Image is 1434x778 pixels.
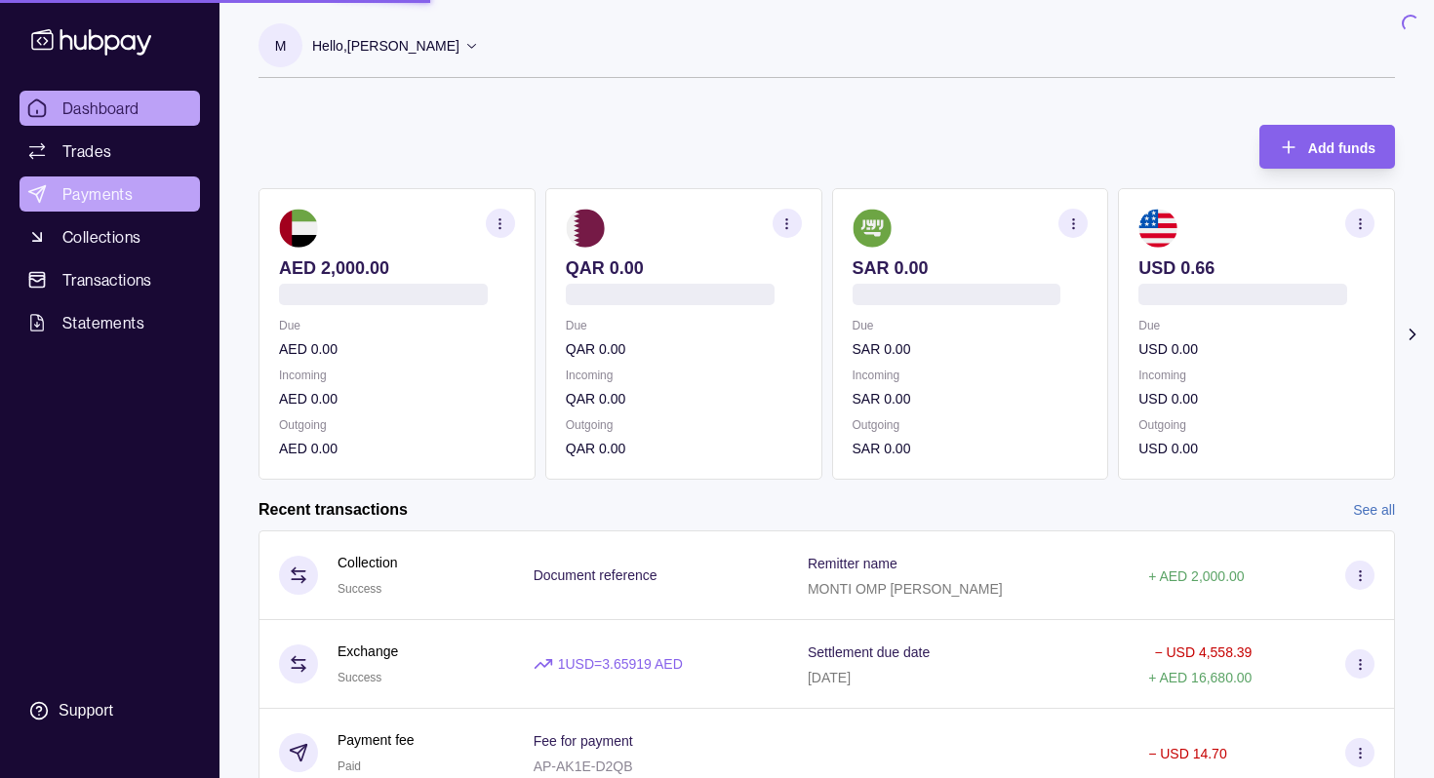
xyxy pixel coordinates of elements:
p: Outgoing [279,414,515,436]
a: Dashboard [20,91,200,126]
span: Paid [338,759,361,773]
p: Outgoing [853,414,1089,436]
img: us [1138,209,1177,248]
p: AED 0.00 [279,388,515,409]
img: qa [566,209,605,248]
p: Due [853,315,1089,336]
a: Statements [20,305,200,340]
p: AED 0.00 [279,438,515,459]
a: Collections [20,219,200,254]
p: Exchange [338,641,398,662]
p: QAR 0.00 [566,338,802,360]
h2: Recent transactions [259,499,408,521]
p: QAR 0.00 [566,388,802,409]
p: SAR 0.00 [853,338,1089,360]
p: Hello, [PERSON_NAME] [312,35,459,57]
span: Success [338,671,381,684]
p: MONTI OMP [PERSON_NAME] [808,581,1003,597]
p: Settlement due date [808,644,930,660]
a: Support [20,690,200,731]
p: − USD 14.70 [1148,746,1227,761]
p: Fee for payment [534,733,633,749]
p: AP-AK1E-D2QB [534,759,633,774]
p: SAR 0.00 [853,257,1089,279]
a: Payments [20,176,200,212]
p: Incoming [566,365,802,386]
p: M [275,35,287,57]
p: QAR 0.00 [566,438,802,459]
p: USD 0.00 [1138,388,1374,409]
a: See all [1353,499,1395,521]
p: + AED 2,000.00 [1148,568,1244,584]
p: + AED 16,680.00 [1148,670,1252,685]
a: Trades [20,134,200,169]
button: Add funds [1259,125,1395,169]
span: Payments [62,182,133,206]
span: Trades [62,139,111,163]
p: Incoming [279,365,515,386]
span: Success [338,582,381,596]
p: Document reference [534,567,657,583]
p: Collection [338,552,397,573]
p: SAR 0.00 [853,388,1089,409]
span: Add funds [1308,140,1375,156]
p: [DATE] [808,670,851,685]
p: Remitter name [808,556,897,571]
p: Payment fee [338,729,415,751]
p: Outgoing [1138,414,1374,436]
p: USD 0.66 [1138,257,1374,279]
p: AED 2,000.00 [279,257,515,279]
span: Transactions [62,268,152,292]
span: Dashboard [62,97,139,120]
img: ae [279,209,318,248]
p: Outgoing [566,414,802,436]
span: Statements [62,311,144,334]
p: − USD 4,558.39 [1154,644,1252,660]
p: Due [279,315,515,336]
p: USD 0.00 [1138,438,1374,459]
p: Due [1138,315,1374,336]
span: Collections [62,225,140,249]
p: Due [566,315,802,336]
p: Incoming [1138,365,1374,386]
p: 1 USD = 3.65919 AED [558,653,683,675]
p: USD 0.00 [1138,338,1374,360]
div: Support [59,700,113,721]
p: Incoming [853,365,1089,386]
p: QAR 0.00 [566,257,802,279]
a: Transactions [20,262,200,297]
img: sa [853,209,892,248]
p: SAR 0.00 [853,438,1089,459]
p: AED 0.00 [279,338,515,360]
